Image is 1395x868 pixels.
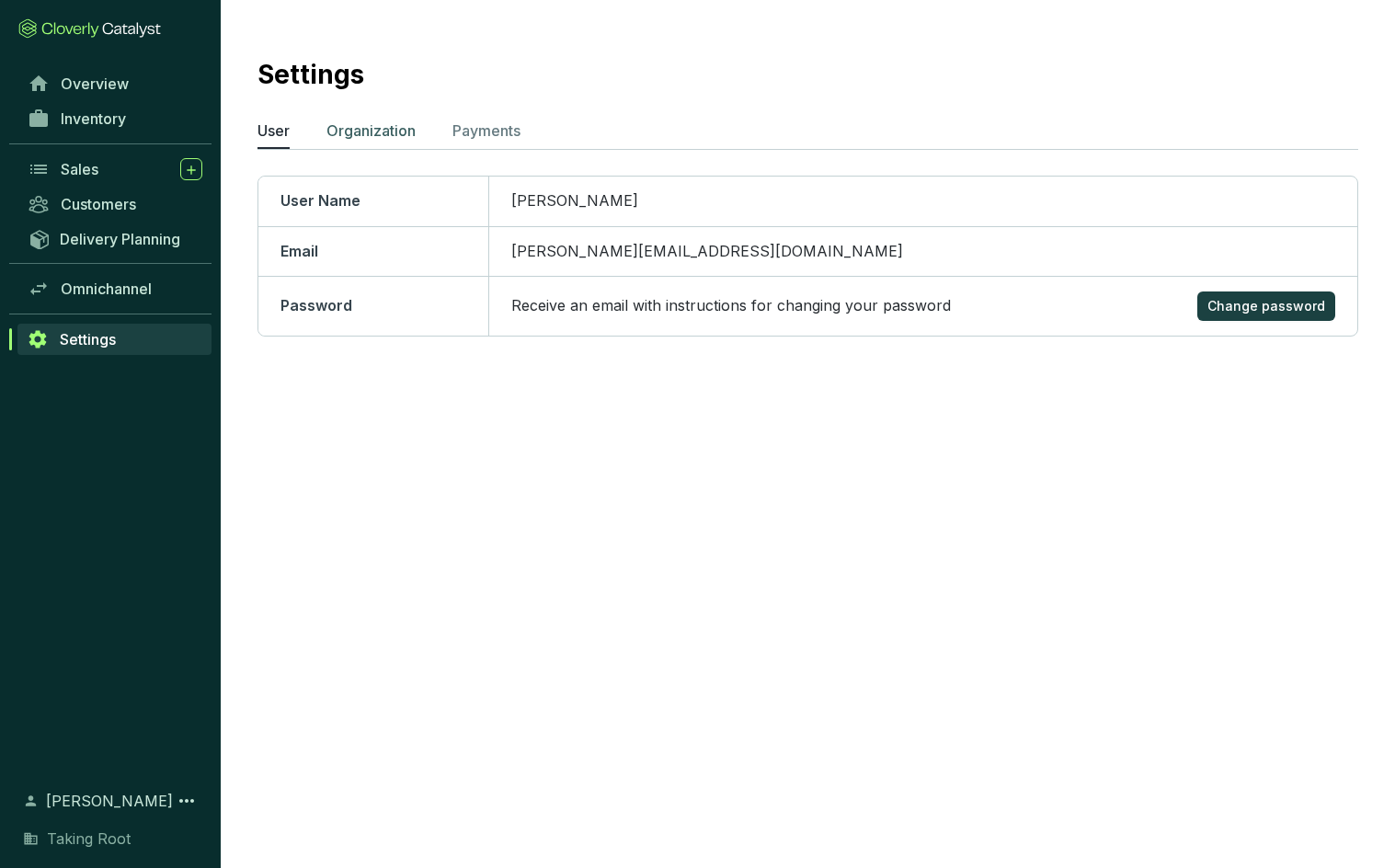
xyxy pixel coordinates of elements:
[60,230,180,248] span: Delivery Planning
[280,296,352,314] span: Password
[257,55,364,94] h2: Settings
[47,828,131,850] span: Taking Root
[18,188,212,220] a: Customers
[46,790,173,812] span: [PERSON_NAME]
[61,74,129,93] span: Overview
[18,154,212,185] a: Sales
[280,191,360,210] span: User Name
[61,160,98,178] span: Sales
[511,296,951,316] p: Receive an email with instructions for changing your password
[61,109,126,128] span: Inventory
[18,103,212,134] a: Inventory
[18,223,212,254] a: Delivery Planning
[18,273,212,304] a: Omnichannel
[280,242,318,260] span: Email
[18,68,212,99] a: Overview
[452,120,520,142] p: Payments
[511,242,903,260] span: [PERSON_NAME][EMAIL_ADDRESS][DOMAIN_NAME]
[257,120,290,142] p: User
[61,280,152,298] span: Omnichannel
[1197,291,1335,321] button: Change password
[60,330,116,348] span: Settings
[1207,297,1325,315] span: Change password
[511,191,638,210] span: [PERSON_NAME]
[61,195,136,213] span: Customers
[17,324,212,355] a: Settings
[326,120,416,142] p: Organization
